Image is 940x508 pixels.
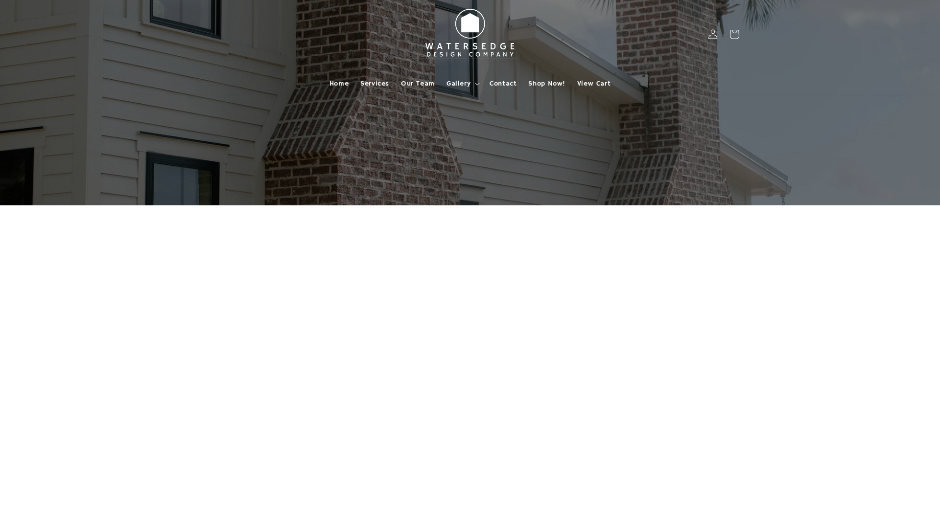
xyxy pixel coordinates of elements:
span: Services [360,79,389,88]
span: Our Team [401,79,435,88]
summary: Gallery [441,73,484,94]
a: Services [354,73,395,94]
a: Contact [484,73,522,94]
a: View Cart [571,73,616,94]
span: Shop Now! [528,79,565,88]
a: Home [324,73,354,94]
a: Our Team [395,73,441,94]
a: Shop Now! [522,73,571,94]
span: Contact [490,79,517,88]
span: Gallery [446,79,470,88]
span: Home [329,79,349,88]
img: Watersedge Design Co [416,4,524,65]
span: View Cart [577,79,611,88]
